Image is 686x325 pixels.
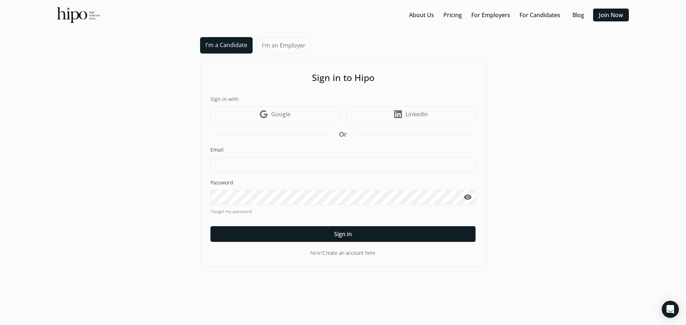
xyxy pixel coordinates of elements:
[406,9,437,21] button: About Us
[468,9,513,21] button: For Employers
[463,193,472,202] span: visibility
[210,179,476,186] label: Password
[271,110,290,118] span: Google
[593,9,629,21] button: Join Now
[517,9,563,21] button: For Candidates
[443,11,462,19] a: Pricing
[256,37,311,54] a: I'm an Employer
[210,106,339,122] a: Google
[662,301,679,318] div: Open Intercom Messenger
[520,11,560,19] a: For Candidates
[471,11,510,19] a: For Employers
[567,9,590,21] button: Blog
[599,11,623,19] a: Join Now
[323,249,376,256] a: Create an account here
[347,106,476,122] a: LinkedIn
[200,37,253,54] a: I'm a Candidate
[210,95,476,103] label: Sign in with
[409,11,434,19] a: About Us
[459,190,476,205] button: visibility
[339,130,347,139] span: Or
[210,146,476,153] label: Email
[406,110,428,118] span: LinkedIn
[441,9,465,21] button: Pricing
[57,7,100,23] img: official-logo
[572,11,584,19] a: Blog
[210,226,476,242] button: Sign in
[210,71,476,85] h1: Sign in to Hipo
[210,249,476,257] div: New?
[334,230,352,238] span: Sign in
[210,208,476,215] a: I forgot my password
